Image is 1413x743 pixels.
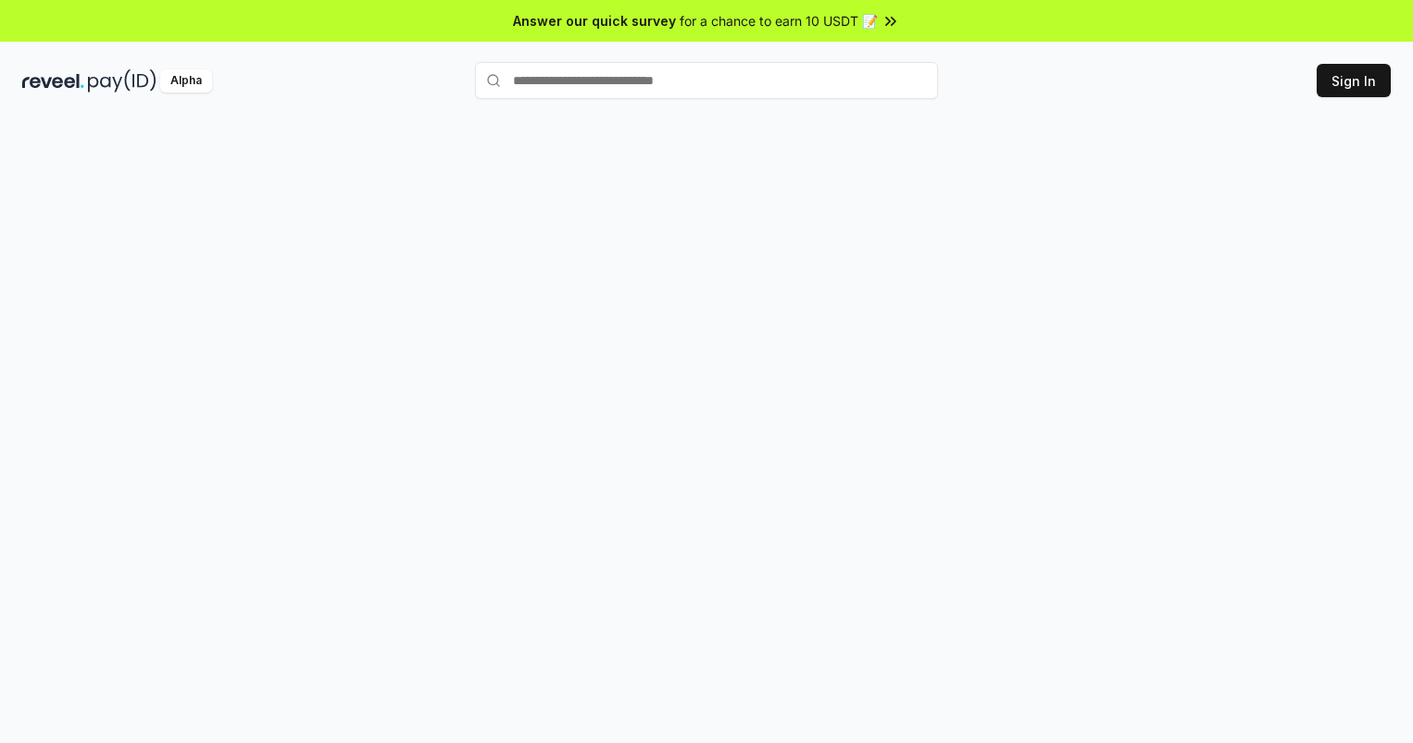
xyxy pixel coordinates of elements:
span: for a chance to earn 10 USDT 📝 [680,11,878,31]
img: pay_id [88,69,156,93]
div: Alpha [160,69,212,93]
img: reveel_dark [22,69,84,93]
button: Sign In [1317,64,1391,97]
span: Answer our quick survey [513,11,676,31]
